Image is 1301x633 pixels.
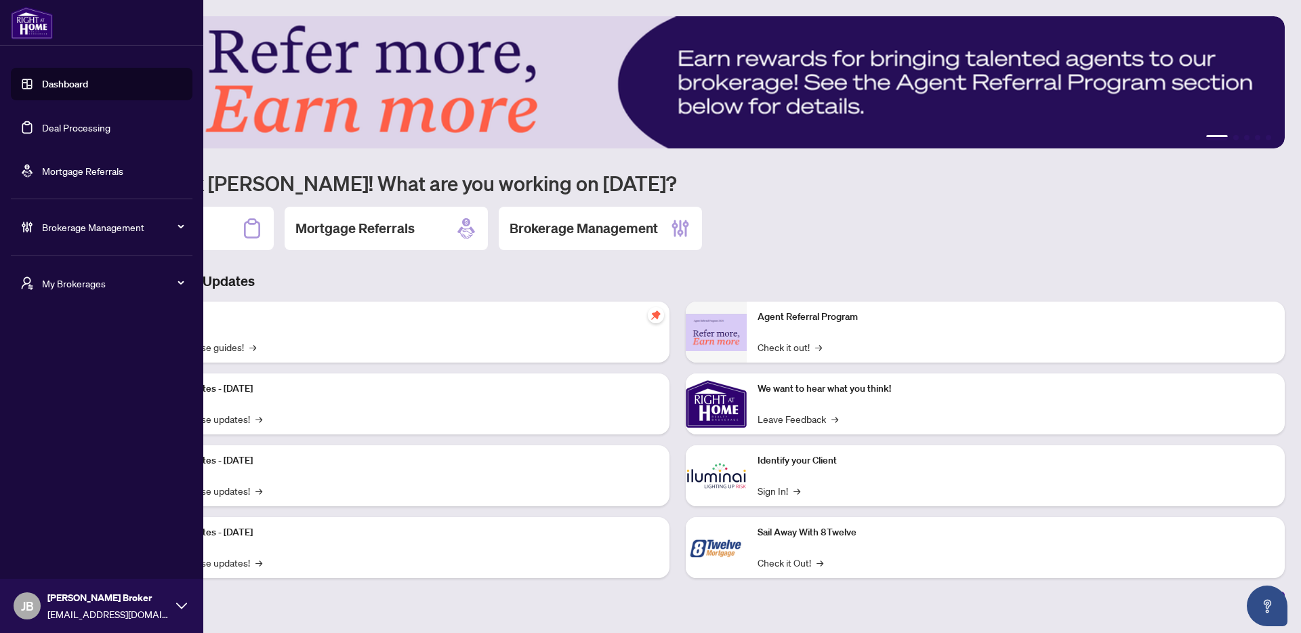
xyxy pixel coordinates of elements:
[142,310,659,325] p: Self-Help
[831,411,838,426] span: →
[70,16,1285,148] img: Slide 0
[815,340,822,354] span: →
[20,277,34,290] span: user-switch
[758,382,1274,396] p: We want to hear what you think!
[758,525,1274,540] p: Sail Away With 8Twelve
[142,525,659,540] p: Platform Updates - [DATE]
[142,453,659,468] p: Platform Updates - [DATE]
[255,555,262,570] span: →
[142,382,659,396] p: Platform Updates - [DATE]
[42,220,183,234] span: Brokerage Management
[42,121,110,134] a: Deal Processing
[648,307,664,323] span: pushpin
[47,607,169,621] span: [EMAIL_ADDRESS][DOMAIN_NAME]
[42,78,88,90] a: Dashboard
[686,314,747,351] img: Agent Referral Program
[70,170,1285,196] h1: Welcome back [PERSON_NAME]! What are you working on [DATE]?
[249,340,256,354] span: →
[21,596,34,615] span: JB
[510,219,658,238] h2: Brokerage Management
[758,310,1274,325] p: Agent Referral Program
[758,411,838,426] a: Leave Feedback→
[758,453,1274,468] p: Identify your Client
[11,7,53,39] img: logo
[47,590,169,605] span: [PERSON_NAME] Broker
[758,340,822,354] a: Check it out!→
[1233,135,1239,140] button: 2
[1244,135,1250,140] button: 3
[255,411,262,426] span: →
[255,483,262,498] span: →
[1247,586,1287,626] button: Open asap
[295,219,415,238] h2: Mortgage Referrals
[758,483,800,498] a: Sign In!→
[1255,135,1260,140] button: 4
[817,555,823,570] span: →
[793,483,800,498] span: →
[1266,135,1271,140] button: 5
[686,373,747,434] img: We want to hear what you think!
[42,165,123,177] a: Mortgage Referrals
[70,272,1285,291] h3: Brokerage & Industry Updates
[686,517,747,578] img: Sail Away With 8Twelve
[1206,135,1228,140] button: 1
[758,555,823,570] a: Check it Out!→
[42,276,183,291] span: My Brokerages
[686,445,747,506] img: Identify your Client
